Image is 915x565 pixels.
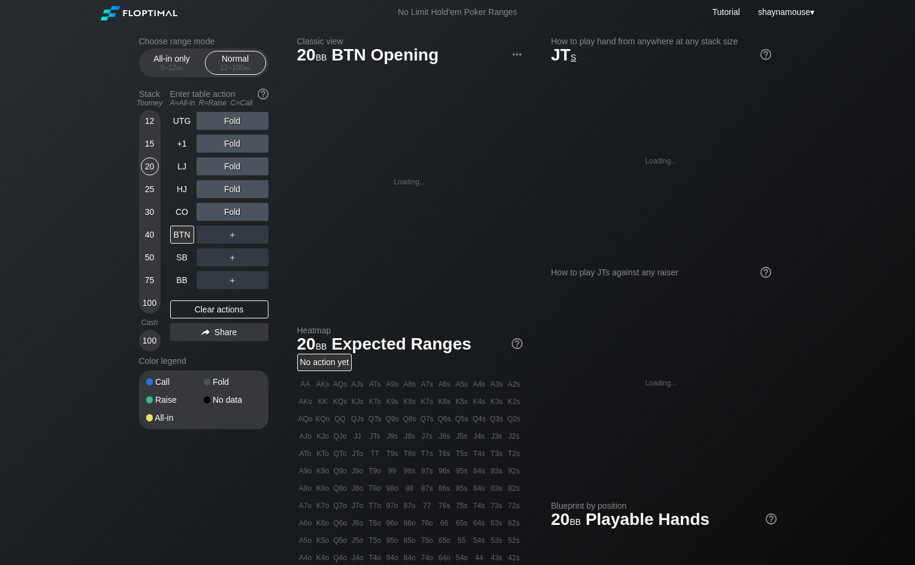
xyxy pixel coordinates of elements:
[436,515,453,531] div: 66
[419,532,436,549] div: 75o
[101,6,177,20] img: Floptimal logo
[384,376,401,393] div: A9s
[147,63,197,72] div: 5 – 12
[349,463,366,479] div: J9o
[332,497,349,514] div: Q7o
[349,376,366,393] div: AJs
[419,411,436,427] div: Q7s
[315,411,331,427] div: KQo
[349,532,366,549] div: J5o
[141,112,159,130] div: 12
[758,7,810,17] span: shaynamouse
[384,463,401,479] div: 99
[315,532,331,549] div: K5o
[332,376,349,393] div: AQs
[384,480,401,497] div: 98o
[367,480,383,497] div: T8o
[134,318,165,327] div: Cash
[436,411,453,427] div: Q6s
[201,329,210,336] img: share.864f2f62.svg
[755,5,816,19] div: ▾
[712,7,740,17] a: Tutorial
[139,37,268,46] h2: Choose range mode
[471,428,488,445] div: J4s
[315,515,331,531] div: K6o
[204,378,261,386] div: Fold
[454,463,470,479] div: 95s
[197,135,268,153] div: Fold
[197,180,268,198] div: Fold
[332,411,349,427] div: QQ
[170,180,194,198] div: HJ
[316,50,327,63] span: bb
[367,393,383,410] div: KTs
[297,376,314,393] div: AA
[471,463,488,479] div: 94s
[759,266,772,279] img: help.32db89a4.svg
[488,428,505,445] div: J3s
[349,428,366,445] div: JJ
[401,463,418,479] div: 98s
[170,157,194,175] div: LJ
[454,480,470,497] div: 85s
[139,351,268,370] div: Color legend
[506,428,523,445] div: J2s
[170,99,268,107] div: A=All-in R=Raise C=Call
[436,376,453,393] div: A6s
[454,445,470,462] div: T5s
[349,480,366,497] div: J8o
[436,480,453,497] div: 86s
[401,428,418,445] div: J8s
[454,376,470,393] div: A5s
[549,511,583,530] span: 20
[401,393,418,410] div: K8s
[349,393,366,410] div: KJs
[488,532,505,549] div: 53s
[384,428,401,445] div: J9s
[488,497,505,514] div: 73s
[419,445,436,462] div: T7s
[170,135,194,153] div: +1
[349,445,366,462] div: JTo
[297,532,314,549] div: A5o
[297,445,314,462] div: ATo
[488,480,505,497] div: 83s
[436,445,453,462] div: T6s
[332,445,349,462] div: QTo
[488,445,505,462] div: T3s
[454,515,470,531] div: 65s
[511,48,524,61] img: ellipsis.fd386fe8.svg
[146,414,204,422] div: All-in
[471,480,488,497] div: 84s
[141,180,159,198] div: 25
[349,515,366,531] div: J6o
[177,63,183,72] span: bb
[551,268,771,277] div: How to play JTs against any raiser
[141,157,159,175] div: 20
[197,203,268,221] div: Fold
[332,515,349,531] div: Q6o
[297,411,314,427] div: AQo
[506,480,523,497] div: 82s
[315,445,331,462] div: KTo
[197,226,268,244] div: ＋
[170,271,194,289] div: BB
[506,515,523,531] div: 62s
[297,354,352,371] div: No action yet
[419,463,436,479] div: 97s
[419,376,436,393] div: A7s
[297,393,314,410] div: AKo
[551,501,777,511] h2: Blueprint by position
[146,396,204,404] div: Raise
[141,226,159,244] div: 40
[330,46,440,66] span: BTN Opening
[471,497,488,514] div: 74s
[645,157,677,165] div: Loading...
[297,326,523,335] h2: Heatmap
[210,63,261,72] div: 12 – 100
[295,335,329,355] span: 20
[401,515,418,531] div: 86o
[488,411,505,427] div: Q3s
[401,480,418,497] div: 88
[297,37,523,46] h2: Classic view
